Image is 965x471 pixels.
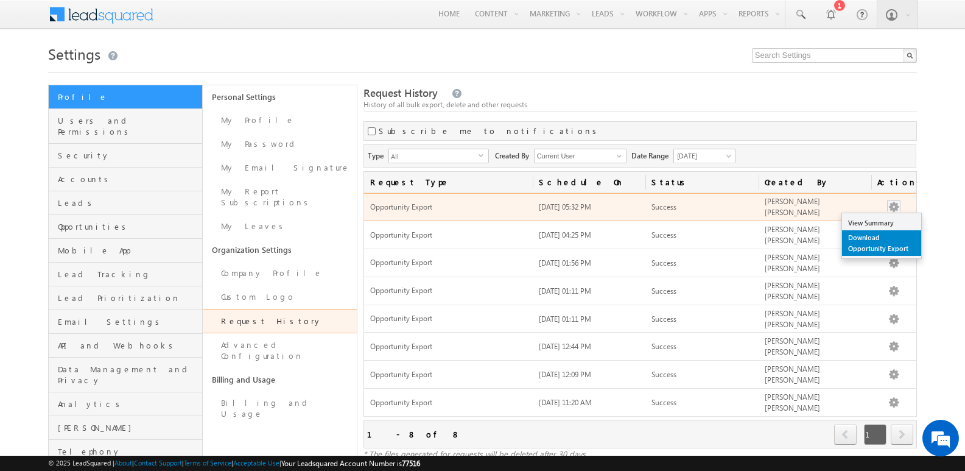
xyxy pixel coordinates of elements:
[759,172,871,193] a: Created By
[49,263,202,286] a: Lead Tracking
[49,358,202,392] a: Data Management and Privacy
[58,91,199,102] span: Profile
[765,364,820,384] span: [PERSON_NAME] [PERSON_NAME]
[765,225,820,245] span: [PERSON_NAME] [PERSON_NAME]
[364,172,533,193] a: Request Type
[539,286,591,296] span: [DATE] 01:11 PM
[370,314,527,324] span: Opportunity Export
[370,230,527,241] span: Opportunity Export
[834,425,857,445] a: prev
[864,424,886,445] span: 1
[539,370,591,379] span: [DATE] 12:09 PM
[534,149,626,163] input: Type to Search
[49,144,202,168] a: Security
[58,197,199,208] span: Leads
[539,398,592,407] span: [DATE] 11:20 AM
[58,316,199,327] span: Email Settings
[871,172,916,193] span: Actions
[651,286,676,296] span: Success
[363,86,438,100] span: Request History
[479,152,488,158] span: select
[765,309,820,329] span: [PERSON_NAME] [PERSON_NAME]
[539,258,591,267] span: [DATE] 01:56 PM
[58,115,199,137] span: Users and Permissions
[49,239,202,263] a: Mobile App
[389,149,479,163] span: All
[752,48,917,63] input: Search Settings
[842,230,921,256] a: Download Opportunity Export
[58,292,199,303] span: Lead Prioritization
[49,191,202,215] a: Leads
[765,253,820,273] span: [PERSON_NAME] [PERSON_NAME]
[58,398,199,409] span: Analytics
[402,459,420,468] span: 77516
[765,281,820,301] span: [PERSON_NAME] [PERSON_NAME]
[49,416,202,440] a: [PERSON_NAME]
[674,151,732,161] span: [DATE]
[203,180,357,214] a: My Report Subscriptions
[645,172,758,193] a: Status
[651,342,676,351] span: Success
[379,126,601,136] label: Subscribe me to notifications
[631,149,673,161] span: Date Range
[184,459,231,467] a: Terms of Service
[58,364,199,386] span: Data Management and Privacy
[651,202,676,211] span: Success
[651,258,676,267] span: Success
[203,285,357,309] a: Custom Logo
[539,202,591,211] span: [DATE] 05:32 PM
[281,459,420,468] span: Your Leadsquared Account Number is
[134,459,182,467] a: Contact Support
[842,216,921,230] a: View Summary
[203,309,357,333] a: Request History
[388,149,489,163] div: All
[203,333,357,368] a: Advanced Configuration
[203,132,357,156] a: My Password
[58,174,199,185] span: Accounts
[49,109,202,144] a: Users and Permissions
[363,99,917,110] div: History of all bulk export, delete and other requests
[539,230,591,239] span: [DATE] 04:25 PM
[651,398,676,407] span: Success
[370,202,527,213] span: Opportunity Export
[610,150,625,162] a: Show All Items
[49,334,202,358] a: API and Webhooks
[765,392,820,413] span: [PERSON_NAME] [PERSON_NAME]
[203,108,357,132] a: My Profile
[58,422,199,433] span: [PERSON_NAME]
[49,215,202,239] a: Opportunities
[651,370,676,379] span: Success
[651,230,676,239] span: Success
[363,448,588,459] span: * The files generated for requests will be deleted after 30 days.
[114,459,132,467] a: About
[370,398,527,408] span: Opportunity Export
[203,391,357,426] a: Billing and Usage
[203,214,357,238] a: My Leaves
[49,392,202,416] a: Analytics
[203,261,357,285] a: Company Profile
[49,286,202,310] a: Lead Prioritization
[49,440,202,464] a: Telephony
[49,85,202,109] a: Profile
[533,172,645,193] a: Schedule On
[58,245,199,256] span: Mobile App
[765,336,820,356] span: [PERSON_NAME] [PERSON_NAME]
[58,221,199,232] span: Opportunities
[203,368,357,391] a: Billing and Usage
[203,85,357,108] a: Personal Settings
[58,150,199,161] span: Security
[495,149,534,161] span: Created By
[58,269,199,280] span: Lead Tracking
[58,446,199,457] span: Telephony
[370,286,527,296] span: Opportunity Export
[891,425,913,445] a: next
[651,314,676,324] span: Success
[891,424,913,445] span: next
[673,149,735,163] a: [DATE]
[49,168,202,191] a: Accounts
[233,459,279,467] a: Acceptable Use
[368,149,388,161] span: Type
[834,424,857,445] span: prev
[203,238,357,261] a: Organization Settings
[49,310,202,334] a: Email Settings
